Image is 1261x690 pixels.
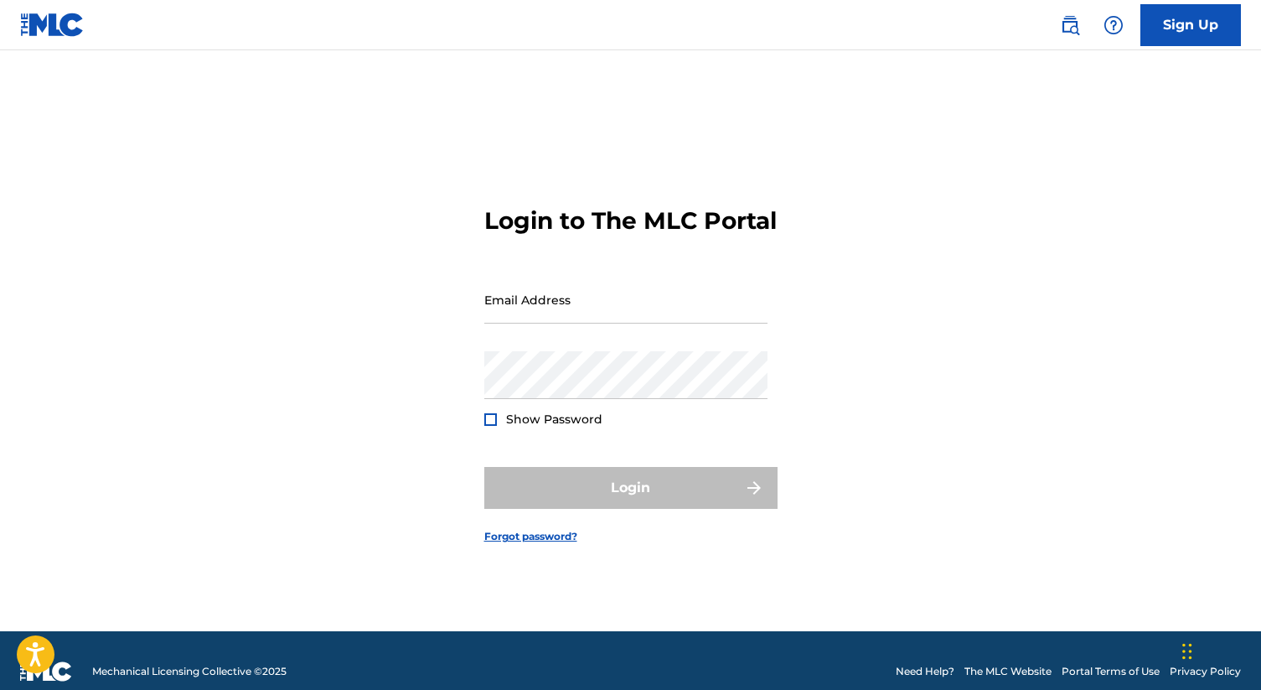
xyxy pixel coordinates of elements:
img: search [1060,15,1080,35]
a: Sign Up [1140,4,1241,46]
div: Help [1097,8,1130,42]
a: Need Help? [896,664,954,679]
iframe: Chat Widget [1177,610,1261,690]
a: Portal Terms of Use [1062,664,1160,679]
img: logo [20,661,72,682]
h3: Login to The MLC Portal [484,206,777,236]
img: help [1103,15,1124,35]
span: Mechanical Licensing Collective © 2025 [92,664,287,679]
div: Drag [1182,626,1192,677]
a: Privacy Policy [1170,664,1241,679]
a: Public Search [1053,8,1087,42]
span: Show Password [506,412,602,427]
img: MLC Logo [20,13,85,37]
a: Forgot password? [484,529,577,544]
a: The MLC Website [964,664,1052,679]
